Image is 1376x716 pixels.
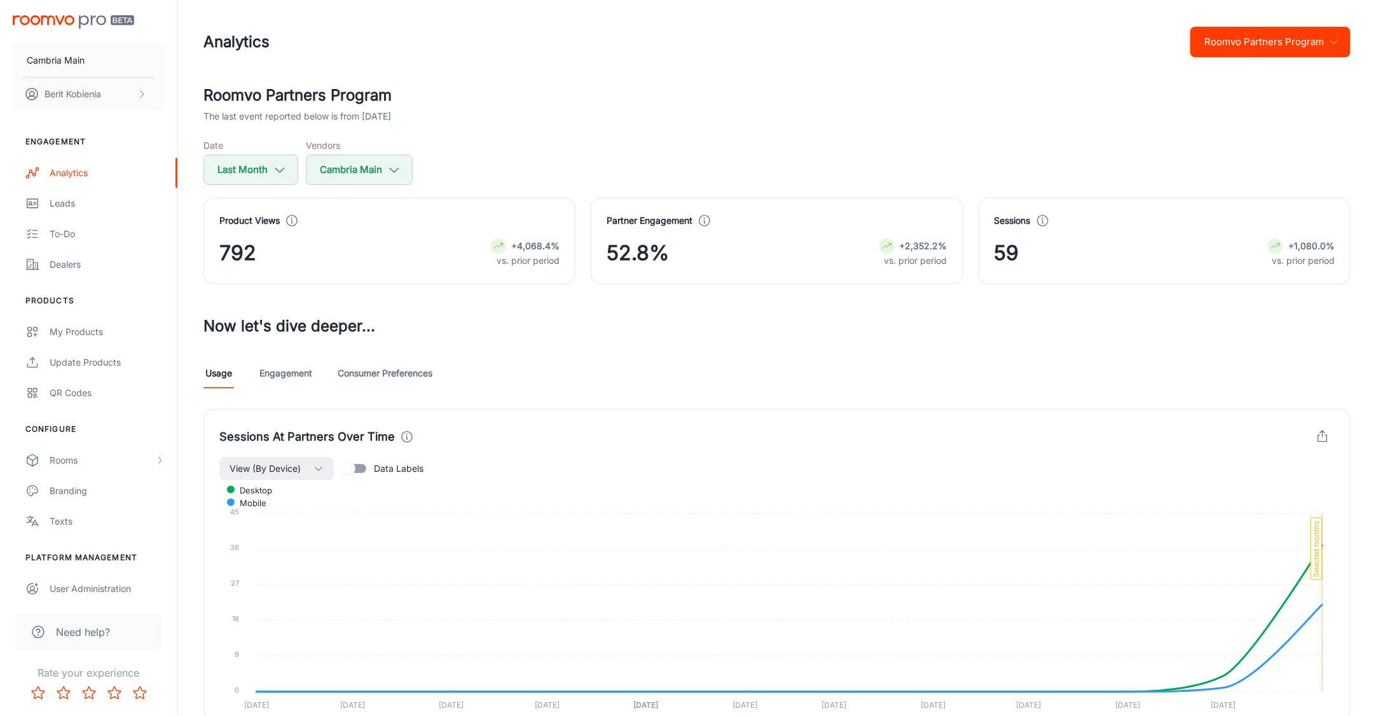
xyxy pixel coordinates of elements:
h5: Date [203,139,298,152]
strong: +1,080.0% [1288,240,1335,251]
strong: +4,068.4% [511,240,560,251]
span: 59 [994,238,1019,268]
button: Roomvo Partners Program [1190,27,1351,57]
div: Update Products [50,355,165,369]
h3: Now let's dive deeper... [203,315,1351,338]
tspan: [DATE] [340,700,365,710]
button: Last Month [203,155,298,185]
tspan: 36 [230,544,239,553]
tspan: 9 [235,651,239,659]
h4: Sessions [994,214,1031,228]
span: View (By Device) [230,461,301,476]
p: vs. prior period [491,254,560,268]
span: 792 [219,238,256,268]
div: Texts [50,514,165,528]
span: 52.8% [607,238,669,268]
tspan: [DATE] [1211,700,1236,710]
button: Rate 5 star [127,680,153,706]
tspan: [DATE] [733,700,757,710]
tspan: [DATE] [633,700,658,710]
h1: Analytics [203,31,270,53]
div: Leads [50,196,165,210]
h4: Sessions At Partners Over Time [219,428,395,446]
tspan: [DATE] [535,700,560,710]
p: Cambria Main [27,53,85,67]
tspan: [DATE] [1017,700,1042,710]
tspan: [DATE] [822,700,847,710]
h5: Vendors [306,139,413,152]
div: QR Codes [50,386,165,400]
button: Rate 2 star [51,680,76,706]
div: User Administration [50,582,165,596]
div: Dealers [50,258,165,272]
p: The last event reported below is from [DATE] [203,109,391,123]
tspan: [DATE] [921,700,946,710]
tspan: 45 [230,508,239,517]
span: mobile [230,497,266,509]
p: Berit Kobienia [45,87,101,101]
button: Rate 1 star [25,680,51,706]
div: Analytics [50,166,165,180]
a: Consumer Preferences [338,358,432,389]
tspan: 27 [231,579,239,588]
tspan: 18 [232,615,239,624]
tspan: [DATE] [439,700,464,710]
h4: Partner Engagement [607,214,692,228]
tspan: [DATE] [1115,700,1140,710]
img: Roomvo PRO Beta [13,15,134,29]
tspan: 0 [235,686,239,695]
button: View (By Device) [219,457,334,480]
tspan: [DATE] [244,700,269,710]
button: Cambria Main [13,44,165,77]
div: Rooms [50,453,155,467]
p: vs. prior period [1268,254,1335,268]
p: vs. prior period [879,254,947,268]
strong: +2,352.2% [900,240,947,251]
h4: Product Views [219,214,280,228]
span: Data Labels [374,462,423,476]
div: To-do [50,227,165,241]
a: Usage [203,358,234,389]
h2: Roomvo Partners Program [203,84,1351,107]
a: Engagement [259,358,312,389]
span: Need help? [56,624,110,640]
button: Berit Kobienia [13,78,165,111]
div: My Products [50,325,165,339]
p: Rate your experience [10,665,167,680]
button: Cambria Main [306,155,413,185]
div: Branding [50,484,165,498]
span: desktop [230,485,272,496]
button: Rate 3 star [76,680,102,706]
button: Rate 4 star [102,680,127,706]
